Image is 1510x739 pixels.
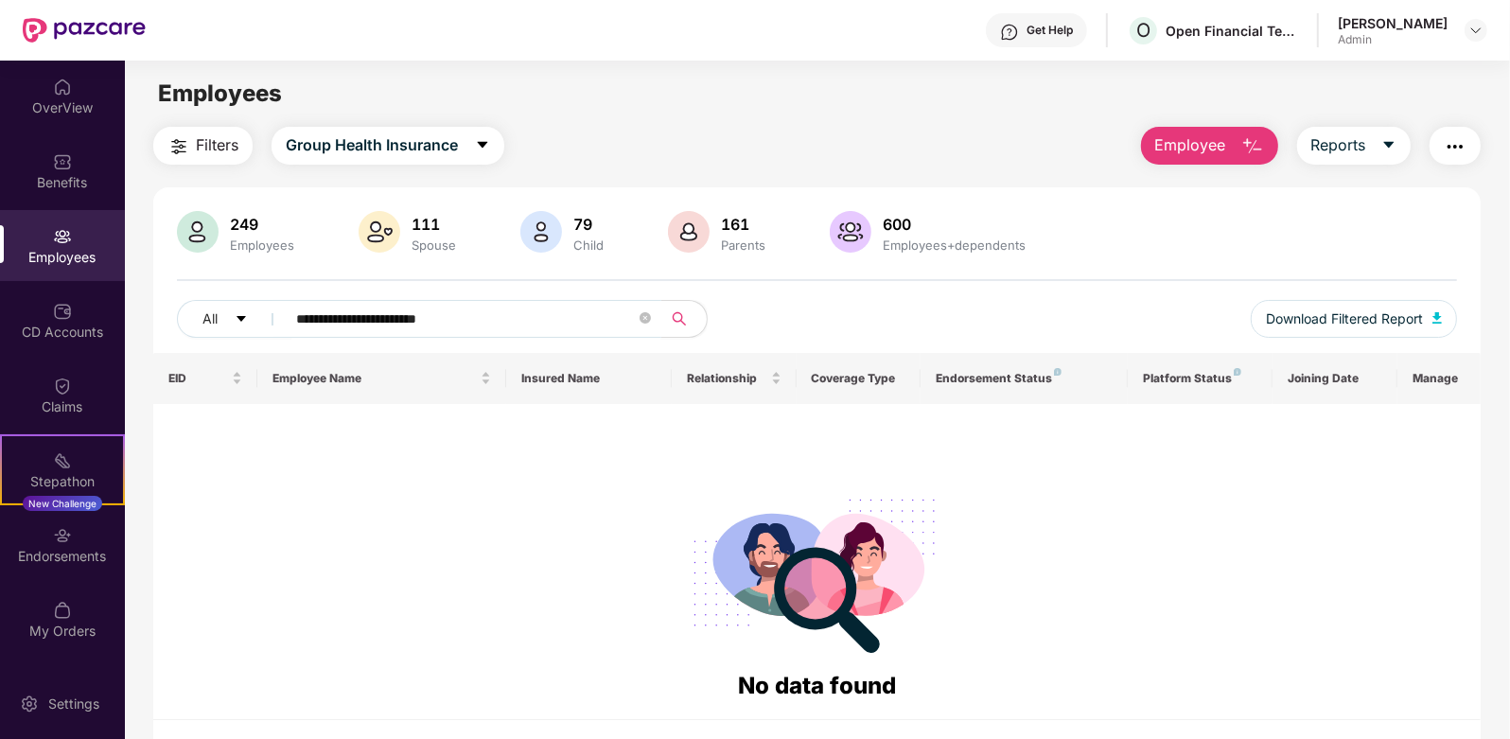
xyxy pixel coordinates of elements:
span: EID [168,371,228,386]
img: svg+xml;base64,PHN2ZyBpZD0iSGVscC0zMngzMiIgeG1sbnM9Imh0dHA6Ly93d3cudzMub3JnLzIwMDAvc3ZnIiB3aWR0aD... [1000,23,1019,42]
img: svg+xml;base64,PHN2ZyB4bWxucz0iaHR0cDovL3d3dy53My5vcmcvMjAwMC9zdmciIHdpZHRoPSIyMSIgaGVpZ2h0PSIyMC... [53,451,72,470]
span: close-circle [640,310,651,328]
div: Employees+dependents [879,238,1029,253]
img: svg+xml;base64,PHN2ZyB4bWxucz0iaHR0cDovL3d3dy53My5vcmcvMjAwMC9zdmciIHhtbG5zOnhsaW5rPSJodHRwOi8vd3... [668,211,710,253]
img: svg+xml;base64,PHN2ZyB4bWxucz0iaHR0cDovL3d3dy53My5vcmcvMjAwMC9zdmciIHhtbG5zOnhsaW5rPSJodHRwOi8vd3... [359,211,400,253]
span: Filters [196,133,238,157]
th: Employee Name [257,353,506,404]
button: Filters [153,127,253,165]
img: svg+xml;base64,PHN2ZyB4bWxucz0iaHR0cDovL3d3dy53My5vcmcvMjAwMC9zdmciIHhtbG5zOnhsaW5rPSJodHRwOi8vd3... [520,211,562,253]
div: Spouse [408,238,460,253]
span: Employees [158,79,282,107]
th: Relationship [672,353,796,404]
img: svg+xml;base64,PHN2ZyB4bWxucz0iaHR0cDovL3d3dy53My5vcmcvMjAwMC9zdmciIHhtbG5zOnhsaW5rPSJodHRwOi8vd3... [177,211,219,253]
div: [PERSON_NAME] [1338,14,1448,32]
th: Insured Name [506,353,672,404]
button: Allcaret-down [177,300,292,338]
img: svg+xml;base64,PHN2ZyBpZD0iU2V0dGluZy0yMHgyMCIgeG1sbnM9Imh0dHA6Ly93d3cudzMub3JnLzIwMDAvc3ZnIiB3aW... [20,695,39,713]
span: caret-down [475,137,490,154]
div: 111 [408,215,460,234]
th: Manage [1397,353,1481,404]
span: Employee Name [272,371,477,386]
div: Admin [1338,32,1448,47]
img: svg+xml;base64,PHN2ZyBpZD0iQ2xhaW0iIHhtbG5zPSJodHRwOi8vd3d3LnczLm9yZy8yMDAwL3N2ZyIgd2lkdGg9IjIwIi... [53,377,72,396]
img: svg+xml;base64,PHN2ZyB4bWxucz0iaHR0cDovL3d3dy53My5vcmcvMjAwMC9zdmciIHdpZHRoPSIyNCIgaGVpZ2h0PSIyNC... [167,135,190,158]
span: Employee [1155,133,1226,157]
div: 600 [879,215,1029,234]
span: caret-down [235,312,248,327]
div: Open Financial Technologies Private Limited [1166,22,1298,40]
img: svg+xml;base64,PHN2ZyB4bWxucz0iaHR0cDovL3d3dy53My5vcmcvMjAwMC9zdmciIHdpZHRoPSIyODgiIGhlaWdodD0iMj... [680,476,953,668]
span: Relationship [687,371,766,386]
span: Download Filtered Report [1266,308,1423,329]
div: Settings [43,695,105,713]
th: Coverage Type [797,353,921,404]
img: svg+xml;base64,PHN2ZyBpZD0iQmVuZWZpdHMiIHhtbG5zPSJodHRwOi8vd3d3LnczLm9yZy8yMDAwL3N2ZyIgd2lkdGg9Ij... [53,152,72,171]
button: search [660,300,708,338]
span: caret-down [1381,137,1396,154]
span: O [1136,19,1150,42]
th: EID [153,353,257,404]
button: Reportscaret-down [1297,127,1411,165]
img: svg+xml;base64,PHN2ZyB4bWxucz0iaHR0cDovL3d3dy53My5vcmcvMjAwMC9zdmciIHhtbG5zOnhsaW5rPSJodHRwOi8vd3... [1432,312,1442,324]
div: New Challenge [23,496,102,511]
span: No data found [738,672,896,699]
div: Employees [226,238,298,253]
span: Group Health Insurance [286,133,458,157]
img: svg+xml;base64,PHN2ZyB4bWxucz0iaHR0cDovL3d3dy53My5vcmcvMjAwMC9zdmciIHhtbG5zOnhsaW5rPSJodHRwOi8vd3... [1241,135,1264,158]
div: Parents [717,238,769,253]
img: svg+xml;base64,PHN2ZyBpZD0iSG9tZSIgeG1sbnM9Imh0dHA6Ly93d3cudzMub3JnLzIwMDAvc3ZnIiB3aWR0aD0iMjAiIG... [53,78,72,97]
div: Child [570,238,607,253]
div: Platform Status [1143,371,1257,386]
img: svg+xml;base64,PHN2ZyBpZD0iRHJvcGRvd24tMzJ4MzIiIHhtbG5zPSJodHRwOi8vd3d3LnczLm9yZy8yMDAwL3N2ZyIgd2... [1468,23,1484,38]
div: 79 [570,215,607,234]
img: svg+xml;base64,PHN2ZyB4bWxucz0iaHR0cDovL3d3dy53My5vcmcvMjAwMC9zdmciIHhtbG5zOnhsaW5rPSJodHRwOi8vd3... [830,211,871,253]
button: Group Health Insurancecaret-down [272,127,504,165]
div: Get Help [1027,23,1073,38]
img: svg+xml;base64,PHN2ZyBpZD0iRW5kb3JzZW1lbnRzIiB4bWxucz0iaHR0cDovL3d3dy53My5vcmcvMjAwMC9zdmciIHdpZH... [53,526,72,545]
img: svg+xml;base64,PHN2ZyBpZD0iQ0RfQWNjb3VudHMiIGRhdGEtbmFtZT0iQ0QgQWNjb3VudHMiIHhtbG5zPSJodHRwOi8vd3... [53,302,72,321]
div: Stepathon [2,472,123,491]
span: close-circle [640,312,651,324]
span: search [660,311,697,326]
img: svg+xml;base64,PHN2ZyB4bWxucz0iaHR0cDovL3d3dy53My5vcmcvMjAwMC9zdmciIHdpZHRoPSI4IiBoZWlnaHQ9IjgiIH... [1054,368,1062,376]
span: All [202,308,218,329]
div: 249 [226,215,298,234]
img: svg+xml;base64,PHN2ZyB4bWxucz0iaHR0cDovL3d3dy53My5vcmcvMjAwMC9zdmciIHdpZHRoPSIyNCIgaGVpZ2h0PSIyNC... [1444,135,1466,158]
img: New Pazcare Logo [23,18,146,43]
img: svg+xml;base64,PHN2ZyBpZD0iRW1wbG95ZWVzIiB4bWxucz0iaHR0cDovL3d3dy53My5vcmcvMjAwMC9zdmciIHdpZHRoPS... [53,227,72,246]
span: Reports [1311,133,1366,157]
img: svg+xml;base64,PHN2ZyB4bWxucz0iaHR0cDovL3d3dy53My5vcmcvMjAwMC9zdmciIHdpZHRoPSI4IiBoZWlnaHQ9IjgiIH... [1234,368,1241,376]
th: Joining Date [1273,353,1396,404]
img: svg+xml;base64,PHN2ZyBpZD0iTXlfT3JkZXJzIiBkYXRhLW5hbWU9Ik15IE9yZGVycyIgeG1sbnM9Imh0dHA6Ly93d3cudz... [53,601,72,620]
div: Endorsement Status [936,371,1113,386]
div: 161 [717,215,769,234]
button: Employee [1141,127,1278,165]
button: Download Filtered Report [1251,300,1457,338]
